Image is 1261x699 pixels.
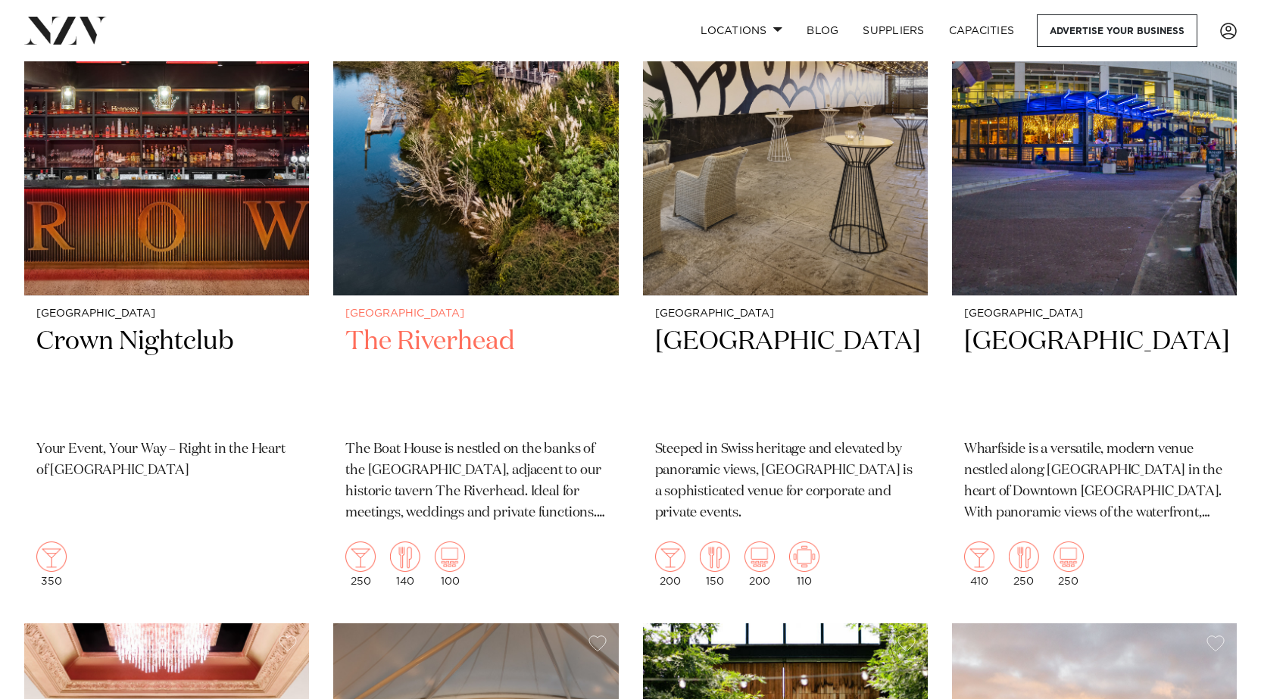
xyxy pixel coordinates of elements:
[345,439,606,524] p: The Boat House is nestled on the banks of the [GEOGRAPHIC_DATA], adjacent to our historic tavern ...
[1037,14,1197,47] a: Advertise your business
[36,541,67,587] div: 350
[789,541,819,572] img: meeting.png
[794,14,851,47] a: BLOG
[789,541,819,587] div: 110
[851,14,936,47] a: SUPPLIERS
[36,325,297,427] h2: Crown Nightclub
[1053,541,1084,587] div: 250
[655,325,916,427] h2: [GEOGRAPHIC_DATA]
[1009,541,1039,572] img: dining.png
[1009,541,1039,587] div: 250
[36,439,297,482] p: Your Event, Your Way – Right in the Heart of [GEOGRAPHIC_DATA]
[964,439,1225,524] p: Wharfside is a versatile, modern venue nestled along [GEOGRAPHIC_DATA] in the heart of Downtown [...
[345,325,606,427] h2: The Riverhead
[964,325,1225,427] h2: [GEOGRAPHIC_DATA]
[964,541,994,587] div: 410
[345,541,376,572] img: cocktail.png
[345,541,376,587] div: 250
[435,541,465,587] div: 100
[435,541,465,572] img: theatre.png
[700,541,730,587] div: 150
[744,541,775,572] img: theatre.png
[964,308,1225,320] small: [GEOGRAPHIC_DATA]
[36,308,297,320] small: [GEOGRAPHIC_DATA]
[688,14,794,47] a: Locations
[655,541,685,572] img: cocktail.png
[345,308,606,320] small: [GEOGRAPHIC_DATA]
[390,541,420,587] div: 140
[744,541,775,587] div: 200
[655,541,685,587] div: 200
[390,541,420,572] img: dining.png
[700,541,730,572] img: dining.png
[36,541,67,572] img: cocktail.png
[964,541,994,572] img: cocktail.png
[937,14,1027,47] a: Capacities
[1053,541,1084,572] img: theatre.png
[24,17,107,44] img: nzv-logo.png
[655,308,916,320] small: [GEOGRAPHIC_DATA]
[655,439,916,524] p: Steeped in Swiss heritage and elevated by panoramic views, [GEOGRAPHIC_DATA] is a sophisticated v...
